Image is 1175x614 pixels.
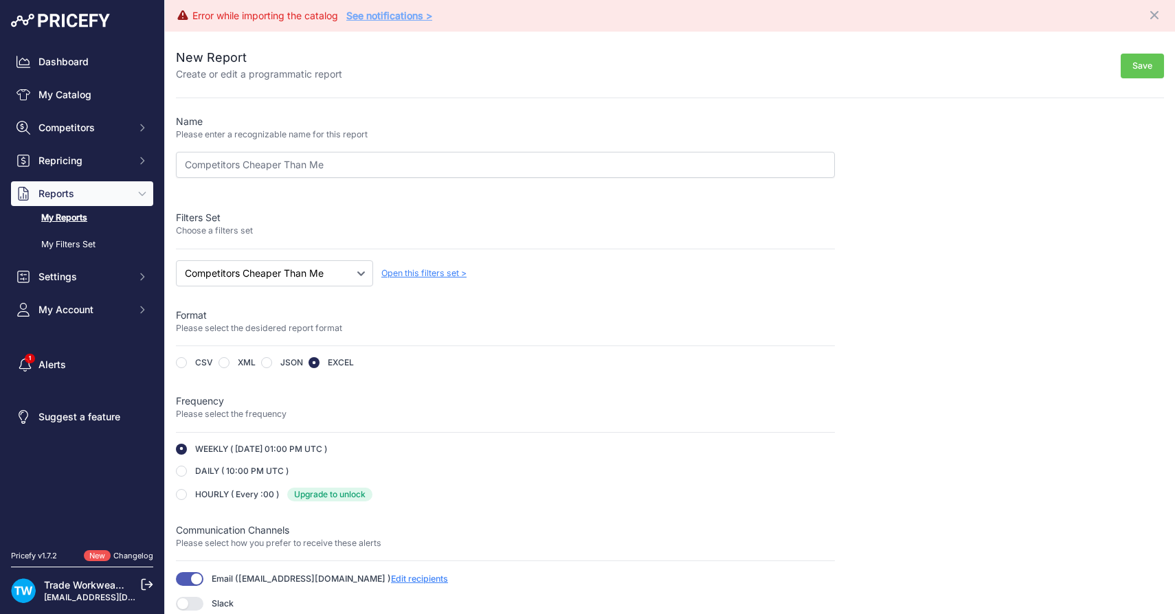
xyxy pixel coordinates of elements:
[195,357,213,368] label: CSV
[11,233,153,257] a: My Filters Set
[11,206,153,230] a: My Reports
[11,49,153,534] nav: Sidebar
[176,48,342,67] h2: New Report
[195,444,327,455] label: WEEKLY ( [DATE] 01:00 PM UTC )
[1121,54,1164,79] button: Save
[11,49,153,74] a: Dashboard
[113,551,153,560] a: Changelog
[176,308,835,322] p: Format
[38,154,128,168] span: Repricing
[11,14,110,27] img: Pricefy Logo
[391,573,448,584] span: Edit recipients
[212,598,234,609] span: Slack
[195,489,279,500] label: HOURLY ( Every :00 )
[38,187,128,201] span: Reports
[44,592,188,602] a: [EMAIL_ADDRESS][DOMAIN_NAME]
[11,352,153,377] a: Alerts
[287,488,372,501] span: Upgrade to unlock
[11,550,57,562] div: Pricefy v1.7.2
[176,394,835,408] p: Frequency
[38,121,128,135] span: Competitors
[176,537,835,550] p: Please select how you prefer to receive these alerts
[38,270,128,284] span: Settings
[84,550,111,562] span: New
[192,9,338,23] div: Error while importing the catalog
[38,303,128,317] span: My Account
[381,268,467,278] span: Open this filters set >
[212,573,448,584] span: Email ( )
[176,225,835,238] p: Choose a filters set
[11,82,153,107] a: My Catalog
[238,573,385,584] span: [EMAIL_ADDRESS][DOMAIN_NAME]
[11,115,153,140] button: Competitors
[44,579,170,591] a: Trade Workwear Pty Ltd SZ
[176,523,835,537] p: Communication Channels
[176,115,835,128] p: Name
[11,297,153,322] button: My Account
[238,357,256,368] label: XML
[328,357,354,368] label: EXCEL
[11,264,153,289] button: Settings
[176,128,835,141] p: Please enter a recognizable name for this report
[176,408,835,421] p: Please select the frequency
[346,10,432,21] a: See notifications >
[176,322,835,335] p: Please select the desidered report format
[176,211,835,225] p: Filters Set
[280,357,303,368] label: JSON
[11,148,153,173] button: Repricing
[176,67,342,81] p: Create or edit a programmatic report
[1148,5,1164,22] button: Close
[195,466,289,477] label: DAILY ( 10:00 PM UTC )
[11,181,153,206] button: Reports
[11,405,153,429] a: Suggest a feature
